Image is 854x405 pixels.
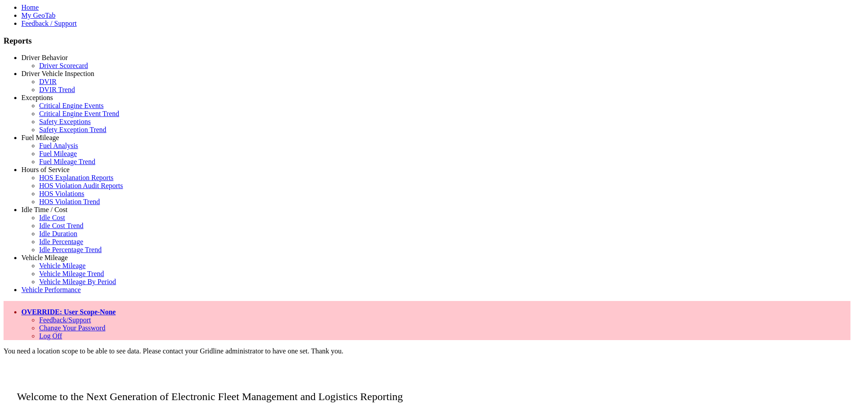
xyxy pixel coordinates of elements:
[21,12,56,19] a: My GeoTab
[39,230,77,237] a: Idle Duration
[39,126,106,133] a: Safety Exception Trend
[39,332,62,340] a: Log Off
[39,174,113,181] a: HOS Explanation Reports
[21,94,53,101] a: Exceptions
[39,182,123,189] a: HOS Violation Audit Reports
[4,377,850,403] p: Welcome to the Next Generation of Electronic Fleet Management and Logistics Reporting
[21,308,116,316] a: OVERRIDE: User Scope-None
[21,286,81,293] a: Vehicle Performance
[39,150,77,157] a: Fuel Mileage
[39,102,104,109] a: Critical Engine Events
[4,347,850,355] div: You need a location scope to be able to see data. Please contact your Gridline administrator to h...
[21,206,68,213] a: Idle Time / Cost
[39,270,104,277] a: Vehicle Mileage Trend
[21,54,68,61] a: Driver Behavior
[21,254,68,261] a: Vehicle Mileage
[21,70,94,77] a: Driver Vehicle Inspection
[39,62,88,69] a: Driver Scorecard
[39,214,65,221] a: Idle Cost
[39,198,100,205] a: HOS Violation Trend
[39,110,119,117] a: Critical Engine Event Trend
[39,222,84,229] a: Idle Cost Trend
[39,278,116,285] a: Vehicle Mileage By Period
[21,166,69,173] a: Hours of Service
[39,142,78,149] a: Fuel Analysis
[39,158,95,165] a: Fuel Mileage Trend
[21,20,77,27] a: Feedback / Support
[39,238,83,245] a: Idle Percentage
[39,190,84,197] a: HOS Violations
[39,78,56,85] a: DVIR
[39,246,101,253] a: Idle Percentage Trend
[39,262,85,269] a: Vehicle Mileage
[39,86,75,93] a: DVIR Trend
[39,118,91,125] a: Safety Exceptions
[21,134,59,141] a: Fuel Mileage
[4,36,850,46] h3: Reports
[21,4,39,11] a: Home
[39,324,105,332] a: Change Your Password
[39,316,91,324] a: Feedback/Support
